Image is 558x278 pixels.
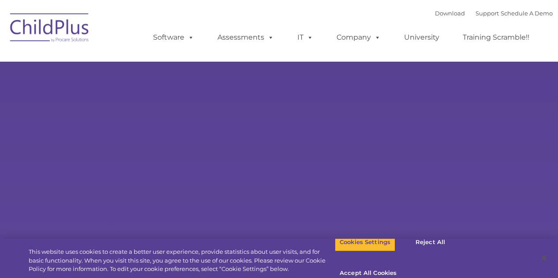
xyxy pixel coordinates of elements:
a: Company [328,29,389,46]
img: ChildPlus by Procare Solutions [6,7,94,51]
div: This website uses cookies to create a better user experience, provide statistics about user visit... [29,248,335,274]
a: University [395,29,448,46]
a: Download [435,10,465,17]
a: IT [288,29,322,46]
button: Close [534,248,554,267]
a: Training Scramble!! [454,29,538,46]
button: Cookies Settings [335,233,395,252]
a: Software [144,29,203,46]
button: Reject All [403,233,458,252]
a: Assessments [209,29,283,46]
a: Schedule A Demo [501,10,553,17]
font: | [435,10,553,17]
a: Support [476,10,499,17]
